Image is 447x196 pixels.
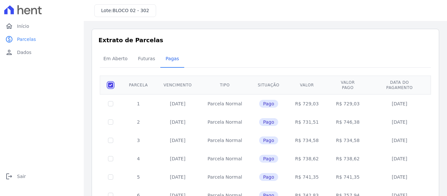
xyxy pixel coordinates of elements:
td: 3 [121,131,156,150]
td: [DATE] [369,94,430,113]
span: Pago [259,155,278,163]
td: R$ 741,35 [287,168,327,186]
span: Pagas [162,52,183,65]
span: BLOCO 02 - 302 [113,8,149,13]
span: Em Aberto [99,52,132,65]
a: paidParcelas [3,33,81,46]
span: Parcelas [17,36,36,43]
td: 5 [121,168,156,186]
td: R$ 729,03 [287,94,327,113]
a: personDados [3,46,81,59]
i: paid [5,35,13,43]
td: [DATE] [156,150,200,168]
td: [DATE] [156,94,200,113]
h3: Lote: [101,7,149,14]
span: Pago [259,136,278,144]
td: R$ 746,38 [327,113,369,131]
td: R$ 741,35 [327,168,369,186]
td: Parcela Normal [200,131,250,150]
td: R$ 738,62 [287,150,327,168]
td: Parcela Normal [200,168,250,186]
h3: Extrato de Parcelas [98,36,432,45]
th: Vencimento [156,76,200,94]
input: Só é possível selecionar pagamentos em aberto [108,119,113,125]
th: Parcela [121,76,156,94]
td: [DATE] [369,168,430,186]
td: 2 [121,113,156,131]
th: Valor pago [327,76,369,94]
input: Só é possível selecionar pagamentos em aberto [108,101,113,106]
td: Parcela Normal [200,94,250,113]
i: logout [5,172,13,180]
span: Pago [259,173,278,181]
span: Sair [17,173,26,180]
input: Só é possível selecionar pagamentos em aberto [108,156,113,161]
td: [DATE] [156,168,200,186]
td: R$ 738,62 [327,150,369,168]
th: Data do pagamento [369,76,430,94]
td: [DATE] [156,113,200,131]
a: Em Aberto [98,51,133,68]
td: R$ 734,58 [287,131,327,150]
td: R$ 731,51 [287,113,327,131]
span: Pago [259,100,278,108]
i: home [5,22,13,30]
span: Pago [259,118,278,126]
span: Futuras [134,52,159,65]
td: [DATE] [156,131,200,150]
span: Dados [17,49,31,56]
td: Parcela Normal [200,150,250,168]
i: person [5,48,13,56]
td: 1 [121,94,156,113]
a: homeInício [3,20,81,33]
a: Pagas [160,51,184,68]
td: [DATE] [369,150,430,168]
td: 4 [121,150,156,168]
td: [DATE] [369,131,430,150]
td: R$ 734,58 [327,131,369,150]
a: logoutSair [3,170,81,183]
th: Situação [250,76,287,94]
a: Futuras [133,51,160,68]
th: Valor [287,76,327,94]
td: [DATE] [369,113,430,131]
input: Só é possível selecionar pagamentos em aberto [108,174,113,180]
span: Início [17,23,29,29]
td: R$ 729,03 [327,94,369,113]
td: Parcela Normal [200,113,250,131]
input: Só é possível selecionar pagamentos em aberto [108,138,113,143]
th: Tipo [200,76,250,94]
